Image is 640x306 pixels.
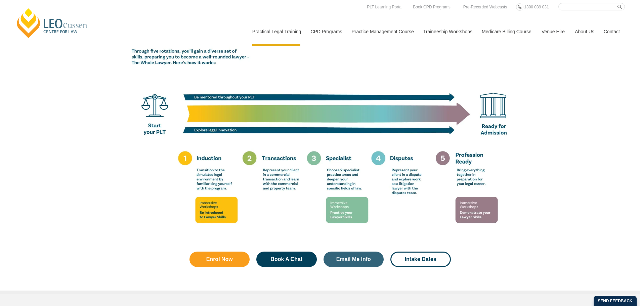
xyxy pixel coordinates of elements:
a: Venue Hire [537,17,570,46]
a: Practice Management Course [347,17,418,46]
a: Medicare Billing Course [477,17,537,46]
a: About Us [570,17,599,46]
a: Book A Chat [256,252,317,267]
a: Traineeship Workshops [418,17,477,46]
span: 1300 039 031 [524,5,549,9]
a: Intake Dates [390,252,451,267]
a: Pre-Recorded Webcasts [462,3,509,11]
span: Intake Dates [405,257,436,262]
a: PLT Learning Portal [365,3,404,11]
a: 1300 039 031 [522,3,550,11]
a: Enrol Now [189,252,250,267]
a: Contact [599,17,625,46]
a: [PERSON_NAME] Centre for Law [15,7,89,39]
a: CPD Programs [305,17,346,46]
a: Book CPD Programs [411,3,452,11]
span: Enrol Now [206,257,233,262]
a: Practical Legal Training [247,17,306,46]
a: Email Me Info [324,252,384,267]
span: Book A Chat [270,257,302,262]
span: Email Me Info [336,257,371,262]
